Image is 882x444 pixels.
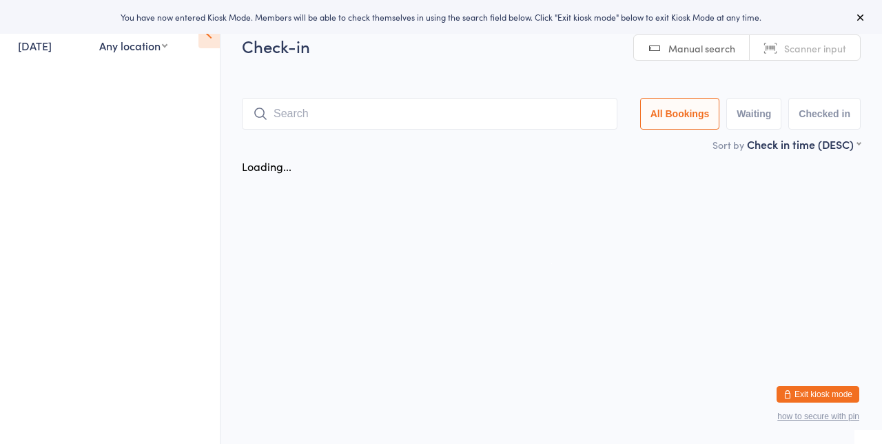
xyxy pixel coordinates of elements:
[747,137,861,152] div: Check in time (DESC)
[777,412,859,421] button: how to secure with pin
[18,38,52,53] a: [DATE]
[712,138,744,152] label: Sort by
[242,98,617,130] input: Search
[640,98,720,130] button: All Bookings
[726,98,781,130] button: Waiting
[99,38,167,53] div: Any location
[22,11,860,23] div: You have now entered Kiosk Mode. Members will be able to check themselves in using the search fie...
[242,34,861,57] h2: Check-in
[784,41,846,55] span: Scanner input
[668,41,735,55] span: Manual search
[777,386,859,403] button: Exit kiosk mode
[788,98,861,130] button: Checked in
[242,159,291,174] div: Loading...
